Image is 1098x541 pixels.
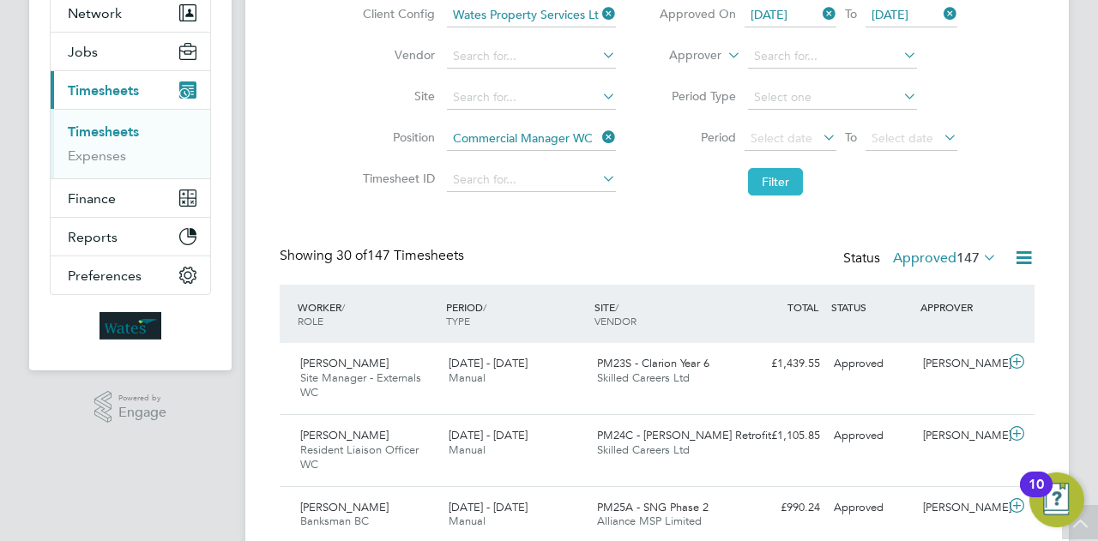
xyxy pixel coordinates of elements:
[597,356,709,370] span: PM23S - Clarion Year 6
[300,514,369,528] span: Banksman BC
[956,249,980,267] span: 147
[300,428,389,442] span: [PERSON_NAME]
[68,190,116,207] span: Finance
[447,3,616,27] input: Search for...
[738,350,827,378] div: £1,439.55
[738,422,827,450] div: £1,105.85
[449,428,528,442] span: [DATE] - [DATE]
[300,356,389,370] span: [PERSON_NAME]
[336,247,464,264] span: 147 Timesheets
[872,7,908,22] span: [DATE]
[447,168,616,192] input: Search for...
[843,247,1000,271] div: Status
[300,500,389,514] span: [PERSON_NAME]
[358,88,435,104] label: Site
[298,314,323,328] span: ROLE
[748,168,803,195] button: Filter
[100,312,161,340] img: wates-logo-retina.png
[748,86,917,110] input: Select one
[483,300,486,314] span: /
[594,314,636,328] span: VENDOR
[659,6,736,21] label: Approved On
[68,229,118,245] span: Reports
[872,130,933,146] span: Select date
[68,44,98,60] span: Jobs
[300,370,421,400] span: Site Manager - Externals WC
[449,442,486,457] span: Manual
[916,494,1005,522] div: [PERSON_NAME]
[659,129,736,145] label: Period
[597,428,771,442] span: PM24C - [PERSON_NAME] Retrofit
[449,356,528,370] span: [DATE] - [DATE]
[358,47,435,63] label: Vendor
[751,7,787,22] span: [DATE]
[118,406,166,420] span: Engage
[827,350,916,378] div: Approved
[1029,472,1084,527] button: Open Resource Center, 10 new notifications
[787,300,818,314] span: TOTAL
[68,5,122,21] span: Network
[51,256,210,294] button: Preferences
[118,391,166,406] span: Powered by
[68,267,142,284] span: Preferences
[644,47,721,64] label: Approver
[447,45,616,69] input: Search for...
[597,500,709,514] span: PM25A - SNG Phase 2
[50,312,211,340] a: Go to home page
[827,422,916,450] div: Approved
[827,494,916,522] div: Approved
[827,292,916,322] div: STATUS
[659,88,736,104] label: Period Type
[449,500,528,514] span: [DATE] - [DATE]
[341,300,345,314] span: /
[893,249,997,267] label: Approved
[300,442,419,472] span: Resident Liaison Officer WC
[51,218,210,255] button: Reports
[916,350,1005,378] div: [PERSON_NAME]
[748,45,917,69] input: Search for...
[51,109,210,178] div: Timesheets
[358,6,435,21] label: Client Config
[447,86,616,110] input: Search for...
[447,127,616,151] input: Search for...
[916,422,1005,450] div: [PERSON_NAME]
[68,82,139,99] span: Timesheets
[615,300,618,314] span: /
[442,292,590,336] div: PERIOD
[358,129,435,145] label: Position
[358,171,435,186] label: Timesheet ID
[751,130,812,146] span: Select date
[738,494,827,522] div: £990.24
[590,292,739,336] div: SITE
[68,123,139,140] a: Timesheets
[446,314,470,328] span: TYPE
[68,147,126,164] a: Expenses
[51,179,210,217] button: Finance
[293,292,442,336] div: WORKER
[94,391,167,424] a: Powered byEngage
[449,514,486,528] span: Manual
[916,292,1005,322] div: APPROVER
[1029,484,1044,507] div: 10
[280,247,468,265] div: Showing
[840,126,862,148] span: To
[597,370,690,385] span: Skilled Careers Ltd
[449,370,486,385] span: Manual
[597,514,702,528] span: Alliance MSP Limited
[336,247,367,264] span: 30 of
[840,3,862,25] span: To
[597,442,690,457] span: Skilled Careers Ltd
[51,71,210,109] button: Timesheets
[51,33,210,70] button: Jobs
